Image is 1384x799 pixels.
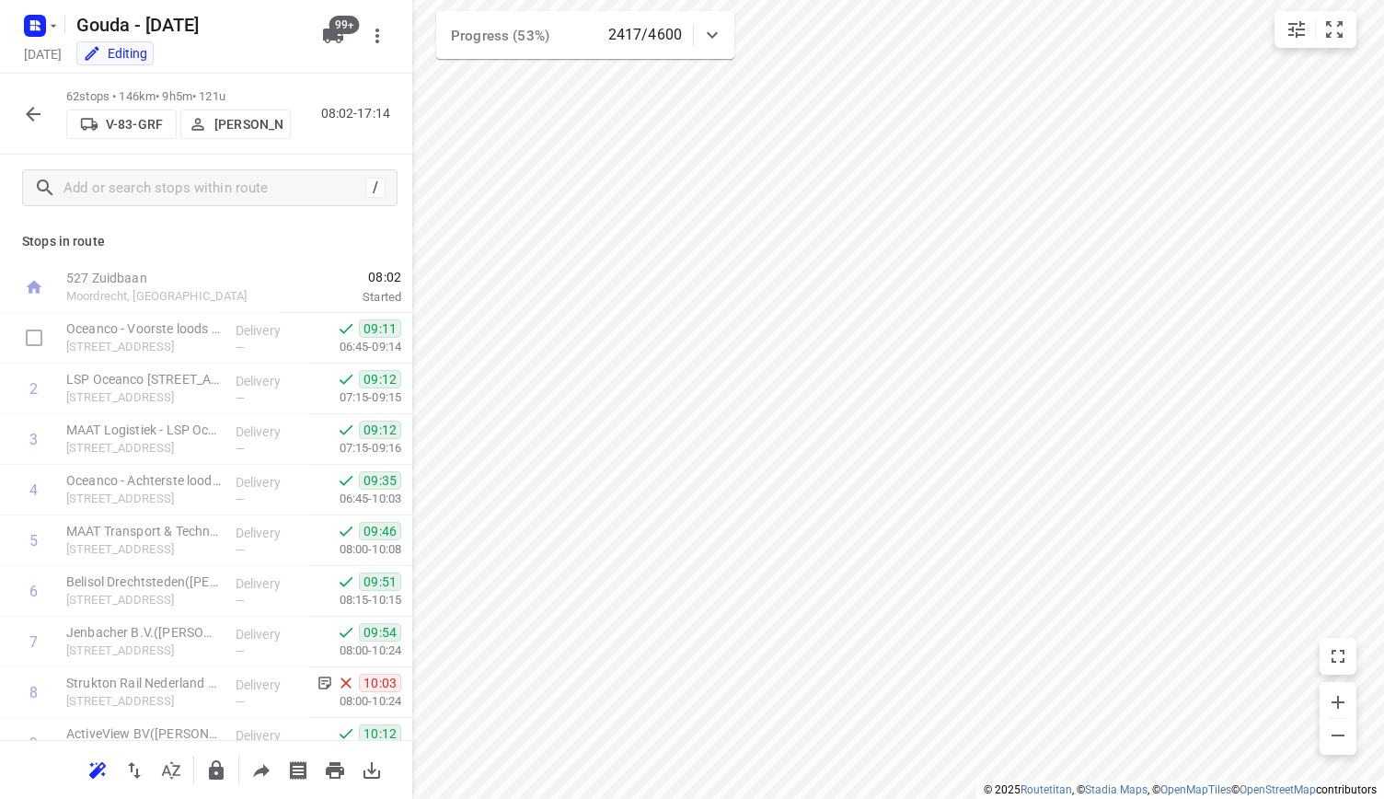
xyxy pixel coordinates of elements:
[280,760,317,778] span: Print shipping labels
[63,174,365,203] input: Add or search stops within route
[310,591,401,609] p: 08:15-10:15
[83,44,147,63] div: You are currently in edit mode.
[321,104,398,123] p: 08:02-17:14
[66,110,177,139] button: V-83-GRF
[310,490,401,508] p: 06:45-10:03
[280,288,401,307] p: Started
[1278,11,1315,48] button: Map settings
[1274,11,1356,48] div: small contained button group
[984,783,1377,796] li: © 2025 , © , © © contributors
[359,623,401,642] span: 09:54
[214,117,283,132] p: [PERSON_NAME]
[29,532,38,550] div: 5
[29,633,38,651] div: 7
[365,178,386,198] div: /
[310,540,401,559] p: 08:00-10:08
[66,319,221,338] p: Oceanco - Voorste loods - Marineweg 5(Facilitair)
[66,388,221,407] p: Marineweg 1, Alblasserdam
[236,644,245,658] span: —
[1160,783,1231,796] a: OpenMapTiles
[359,319,401,338] span: 09:11
[436,11,734,59] div: Progress (53%)2417/4600
[66,591,221,609] p: Kelvinring 56E, Alblasserdam
[66,88,291,106] p: 62 stops • 146km • 9h5m • 121u
[608,24,682,46] p: 2417/4600
[337,674,355,692] svg: Skipped
[198,752,235,789] button: Lock route
[29,481,38,499] div: 4
[236,695,245,709] span: —
[337,319,355,338] svg: Done
[359,573,401,591] span: 09:51
[66,490,221,508] p: Marineweg 1, Alblasserdam
[353,760,390,778] span: Download route
[106,117,163,132] p: V-83-GRF
[359,421,401,439] span: 09:12
[66,623,221,642] p: Jenbacher B.V.(Jeroen Volkers)
[29,380,38,398] div: 2
[116,760,153,778] span: Reverse route
[16,319,52,356] span: Select
[66,370,221,388] p: LSP Oceanco Alblasserdam 1(Ger Reedijk)
[236,391,245,405] span: —
[236,442,245,456] span: —
[1085,783,1148,796] a: Stadia Maps
[66,692,221,711] p: Kelvinring 1, Alblasserdam
[236,473,304,492] p: Delivery
[337,724,355,743] svg: Done
[69,10,307,40] h5: Rename
[359,674,401,692] span: 10:03
[66,439,221,457] p: Marineweg 5, Alblasserdam
[329,16,360,34] span: 99+
[29,583,38,600] div: 6
[310,642,401,660] p: 08:00-10:24
[359,724,401,743] span: 10:12
[310,388,401,407] p: 07:15-09:15
[66,642,221,660] p: Kelvinring 58, Alblasserdam
[337,370,355,388] svg: Done
[337,522,355,540] svg: Done
[236,594,245,608] span: —
[153,760,190,778] span: Sort by time window
[236,321,304,340] p: Delivery
[310,692,401,711] p: 08:00-10:24
[66,287,258,306] p: Moordrecht, [GEOGRAPHIC_DATA]
[236,524,304,542] p: Delivery
[1021,783,1072,796] a: Routetitan
[236,574,304,593] p: Delivery
[1316,11,1353,48] button: Fit zoom
[22,232,390,251] p: Stops in route
[29,431,38,448] div: 3
[66,269,258,287] p: 527 Zuidbaan
[236,492,245,506] span: —
[236,372,304,390] p: Delivery
[236,676,304,694] p: Delivery
[66,674,221,692] p: Strukton Rail Nederland B.V. - Alblasserdam(Sophie Verschuren)
[236,423,304,441] p: Delivery
[66,573,221,591] p: Belisol Drechtsteden([PERSON_NAME])
[66,724,221,743] p: ActiveView BV(Monique van der Voort)
[29,684,38,701] div: 8
[359,17,396,54] button: More
[66,471,221,490] p: Oceanco - Achterste loods - Marineweg 1(Facilitair)
[310,439,401,457] p: 07:15-09:16
[66,421,221,439] p: MAAT Logistiek - LSP Oceanco Alblasserdam 5(Ger Reedijk)
[66,338,221,356] p: Marineweg 5, Alblasserdam
[337,623,355,642] svg: Done
[359,370,401,388] span: 09:12
[359,471,401,490] span: 09:35
[280,268,401,286] span: 08:02
[29,735,38,752] div: 9
[236,543,245,557] span: —
[1240,783,1316,796] a: OpenStreetMap
[451,28,549,44] span: Progress (53%)
[236,625,304,643] p: Delivery
[66,522,221,540] p: MAAT Transport & Techniek(Jitte de Vries)
[17,43,69,64] h5: Project date
[337,573,355,591] svg: Done
[317,760,353,778] span: Print route
[180,110,291,139] button: [PERSON_NAME]
[359,522,401,540] span: 09:46
[79,760,116,778] span: Reoptimize route
[337,471,355,490] svg: Done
